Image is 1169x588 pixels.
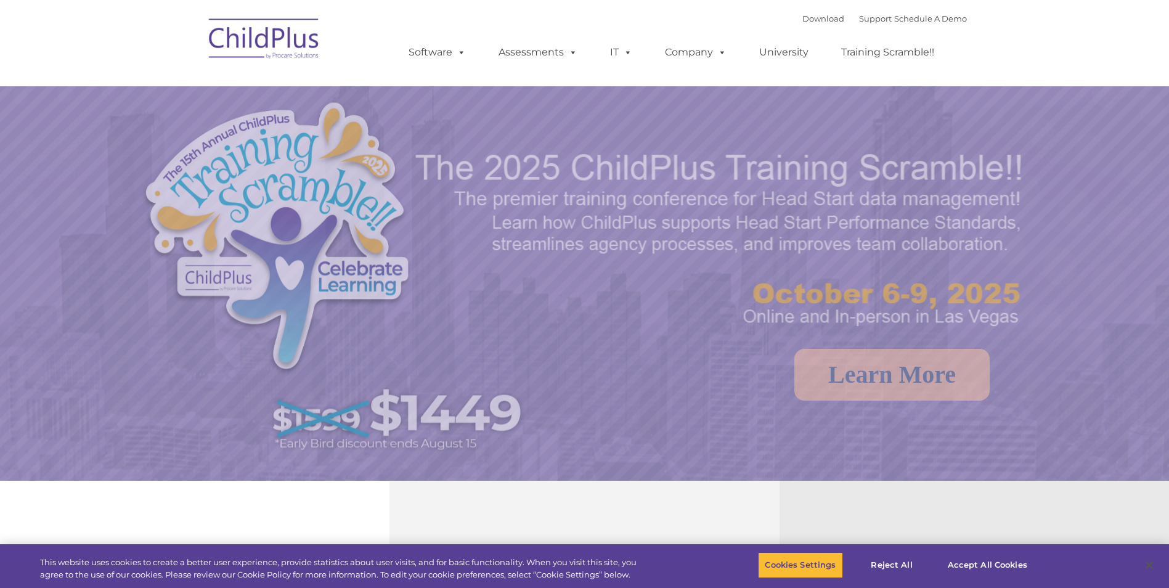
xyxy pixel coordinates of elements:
[396,40,478,65] a: Software
[794,349,990,401] a: Learn More
[203,10,326,71] img: ChildPlus by Procare Solutions
[747,40,821,65] a: University
[758,552,842,578] button: Cookies Settings
[859,14,892,23] a: Support
[802,14,967,23] font: |
[40,557,643,581] div: This website uses cookies to create a better user experience, provide statistics about user visit...
[853,552,931,578] button: Reject All
[1136,552,1163,579] button: Close
[598,40,645,65] a: IT
[829,40,947,65] a: Training Scramble!!
[486,40,590,65] a: Assessments
[802,14,844,23] a: Download
[894,14,967,23] a: Schedule A Demo
[653,40,739,65] a: Company
[941,552,1034,578] button: Accept All Cookies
